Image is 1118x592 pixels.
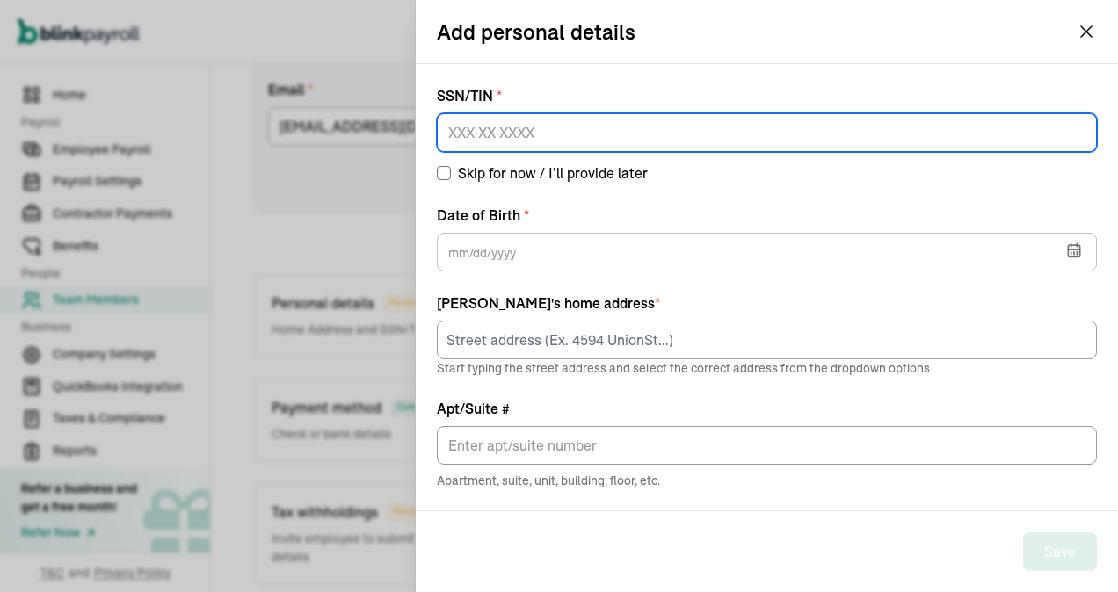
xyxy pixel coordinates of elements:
button: Save [1023,532,1097,571]
div: Save [1044,541,1076,562]
input: mm/dd/yyyy [437,233,1097,271]
label: Skip for now / I’ll provide later [437,162,1097,184]
div: [PERSON_NAME] 's home address [437,292,1097,314]
label: Apt/Suite # [437,398,1097,419]
input: XXX-XX-XXXX [437,113,1097,152]
input: Skip for now / I’ll provide later [437,166,451,180]
span: Apartment, suite, unit, building, floor, etc. [437,472,1097,490]
input: Apt/Suite # [437,426,1097,465]
label: SSN/TIN [437,85,1097,106]
h2: Add personal details [437,18,635,46]
p: Start typing the street address and select the correct address from the dropdown options [437,359,1097,377]
label: Date of Birth [437,205,1097,226]
input: Street address (Ex. 4594 UnionSt...) [437,321,1097,359]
